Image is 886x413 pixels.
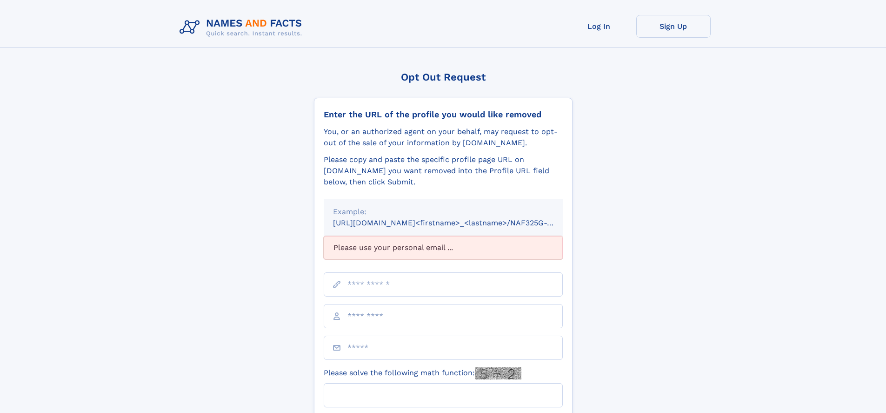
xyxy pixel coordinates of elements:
div: Example: [333,206,553,217]
div: Opt Out Request [314,71,573,83]
div: Enter the URL of the profile you would like removed [324,109,563,120]
img: Logo Names and Facts [176,15,310,40]
div: Please use your personal email ... [324,236,563,259]
small: [URL][DOMAIN_NAME]<firstname>_<lastname>/NAF325G-xxxxxxxx [333,218,580,227]
label: Please solve the following math function: [324,367,521,379]
a: Log In [562,15,636,38]
div: Please copy and paste the specific profile page URL on [DOMAIN_NAME] you want removed into the Pr... [324,154,563,188]
div: You, or an authorized agent on your behalf, may request to opt-out of the sale of your informatio... [324,126,563,149]
a: Sign Up [636,15,711,38]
